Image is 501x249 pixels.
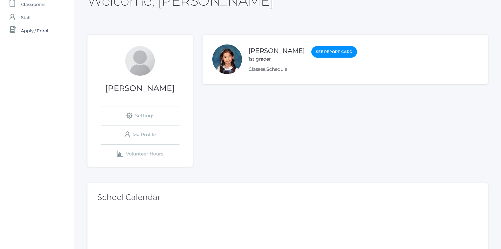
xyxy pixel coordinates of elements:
a: My Profile [101,125,179,144]
a: [PERSON_NAME] [249,47,305,55]
a: Settings [101,106,179,125]
span: Staff [21,11,31,24]
a: See Report Card [311,46,357,58]
h2: School Calendar [97,193,478,202]
a: Schedule [266,66,287,72]
span: Apply / Enroll [21,24,50,37]
div: , [249,66,357,73]
a: Classes [249,66,265,72]
div: Lisa Chea [125,46,155,76]
h1: [PERSON_NAME] [87,84,193,93]
div: Whitney Chea [212,44,242,74]
div: 1st grader [249,56,305,63]
a: Volunteer Hours [101,145,179,163]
